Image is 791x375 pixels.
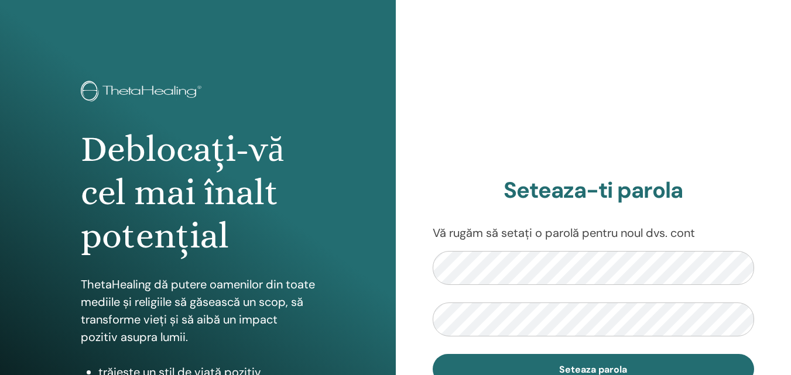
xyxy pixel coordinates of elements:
h1: Deblocați-vă cel mai înalt potențial [81,128,315,258]
h2: Seteaza-ti parola [433,177,755,204]
p: ThetaHealing dă putere oamenilor din toate mediile și religiile să găsească un scop, să transform... [81,276,315,346]
p: Vă rugăm să setați o parolă pentru noul dvs. cont [433,224,755,242]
